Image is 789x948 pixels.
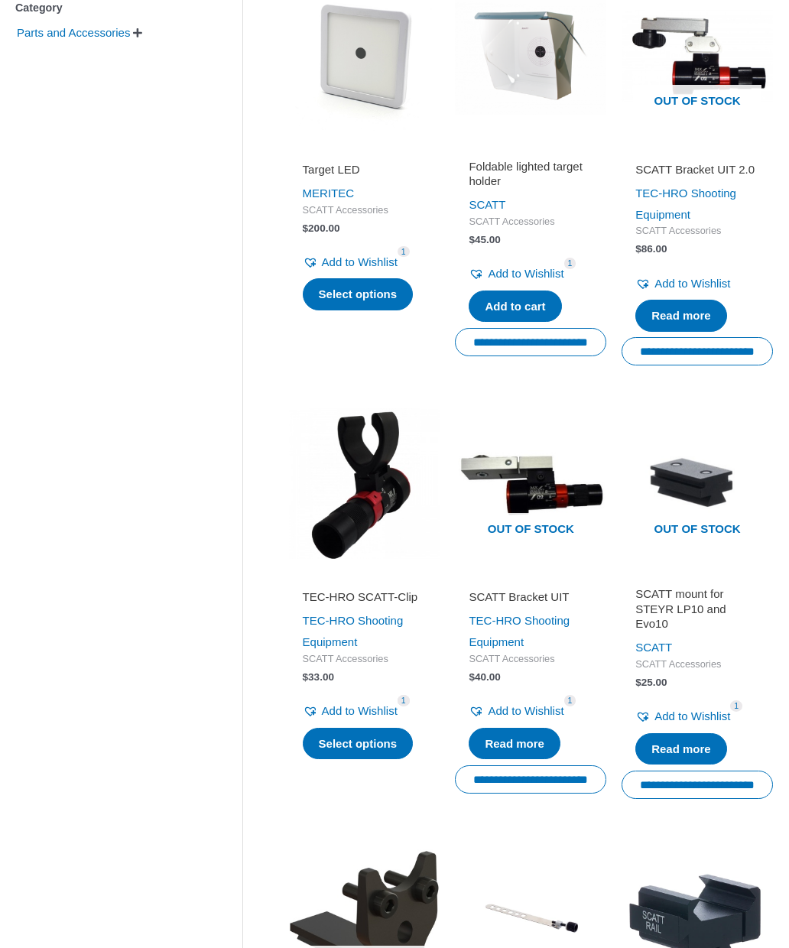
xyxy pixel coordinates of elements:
a: Add to Wishlist [469,700,563,722]
img: TEC-HRO SCATT-Clip [289,408,440,560]
span: $ [303,222,309,234]
iframe: Customer reviews powered by Trustpilot [303,568,427,586]
a: SCATT Bracket UIT 2.0 [635,162,759,183]
a: SCATT [635,641,672,654]
span: Add to Wishlist [654,277,730,290]
h2: SCATT mount for STEYR LP10 and Evo10 [635,586,759,631]
a: Out of stock [455,408,606,560]
span: SCATT Accessories [635,658,759,671]
bdi: 200.00 [303,222,340,234]
span: 1 [398,695,410,706]
a: Select options for “TEC-HRO SCATT-Clip” [303,728,414,760]
bdi: 40.00 [469,671,500,683]
iframe: Customer reviews powered by Trustpilot [469,141,593,159]
h2: Target LED [303,162,427,177]
a: Out of stock [622,408,773,560]
bdi: 45.00 [469,234,500,245]
a: Target LED [303,162,427,183]
span: 1 [730,700,742,712]
span: SCATT Accessories [469,216,593,229]
a: Add to Wishlist [635,273,730,294]
img: SCATT mount for STEYR LP10 and Evo10 [622,408,773,560]
span:  [133,28,142,38]
a: Foldable lighted target holder [469,159,593,195]
span: Out of stock [466,513,595,548]
span: Add to Wishlist [322,255,398,268]
a: Add to cart: “Foldable lighted target holder” [469,291,561,323]
span: Add to Wishlist [488,267,563,280]
a: SCATT Bracket UIT [469,589,593,610]
a: TEC-HRO Shooting Equipment [635,187,736,221]
span: $ [469,234,475,245]
span: Add to Wishlist [322,704,398,717]
a: Read more about “SCATT Bracket UIT” [469,728,560,760]
iframe: Customer reviews powered by Trustpilot [469,568,593,586]
h2: SCATT Bracket UIT [469,589,593,605]
a: Add to Wishlist [303,700,398,722]
a: TEC-HRO SCATT-Clip [303,589,427,610]
iframe: Customer reviews powered by Trustpilot [303,141,427,159]
span: SCATT Accessories [303,204,427,217]
h2: SCATT Bracket UIT 2.0 [635,162,759,177]
span: Out of stock [633,85,761,120]
a: Read more about “SCATT Bracket UIT 2.0” [635,300,727,332]
a: Parts and Accessories [15,25,131,38]
a: Select options for “Target LED” [303,278,414,310]
bdi: 86.00 [635,243,667,255]
span: Add to Wishlist [488,704,563,717]
a: SCATT mount for STEYR LP10 and Evo10 [635,586,759,637]
span: SCATT Accessories [635,225,759,238]
img: SCATT Bracket UIT [455,408,606,560]
span: 1 [564,695,576,706]
a: Add to Wishlist [303,252,398,273]
a: SCATT [469,198,505,211]
span: SCATT Accessories [303,653,427,666]
span: $ [469,671,475,683]
span: $ [635,677,641,688]
span: $ [303,671,309,683]
span: Add to Wishlist [654,709,730,722]
a: TEC-HRO Shooting Equipment [469,614,570,648]
iframe: Customer reviews powered by Trustpilot [635,141,759,159]
a: MERITEC [303,187,355,200]
bdi: 33.00 [303,671,334,683]
h2: TEC-HRO SCATT-Clip [303,589,427,605]
iframe: Customer reviews powered by Trustpilot [635,568,759,586]
a: TEC-HRO Shooting Equipment [303,614,404,648]
a: Read more about “SCATT mount for STEYR LP10 and Evo10” [635,733,727,765]
span: 1 [398,246,410,258]
span: Out of stock [633,513,761,548]
bdi: 25.00 [635,677,667,688]
span: Parts and Accessories [15,20,131,46]
span: 1 [564,258,576,269]
a: Add to Wishlist [469,263,563,284]
span: SCATT Accessories [469,653,593,666]
h2: Foldable lighted target holder [469,159,593,189]
a: Add to Wishlist [635,706,730,727]
span: $ [635,243,641,255]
